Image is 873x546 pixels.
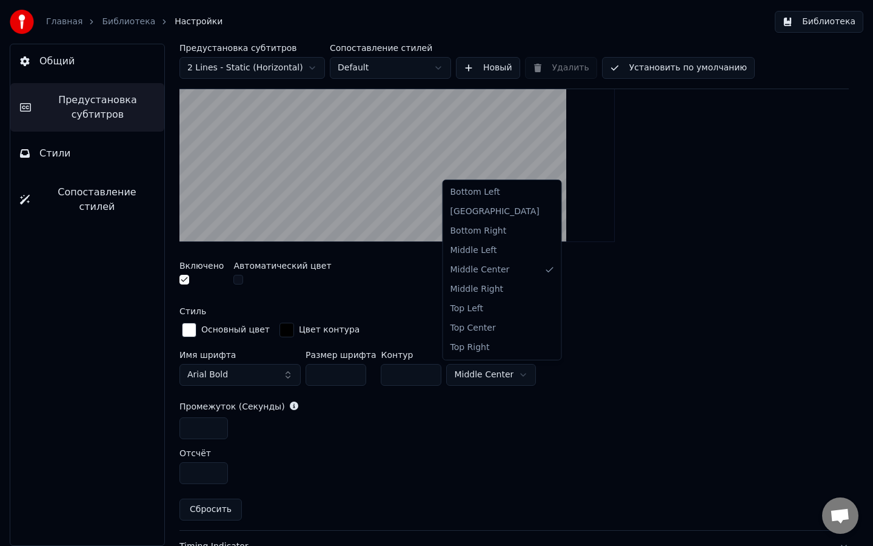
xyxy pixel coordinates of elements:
[450,342,490,354] span: Top Right
[450,206,540,218] span: [GEOGRAPHIC_DATA]
[450,322,496,334] span: Top Center
[450,186,500,198] span: Bottom Left
[450,264,510,276] span: Middle Center
[450,225,507,237] span: Bottom Right
[450,303,483,315] span: Top Left
[450,244,497,257] span: Middle Left
[450,283,504,295] span: Middle Right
